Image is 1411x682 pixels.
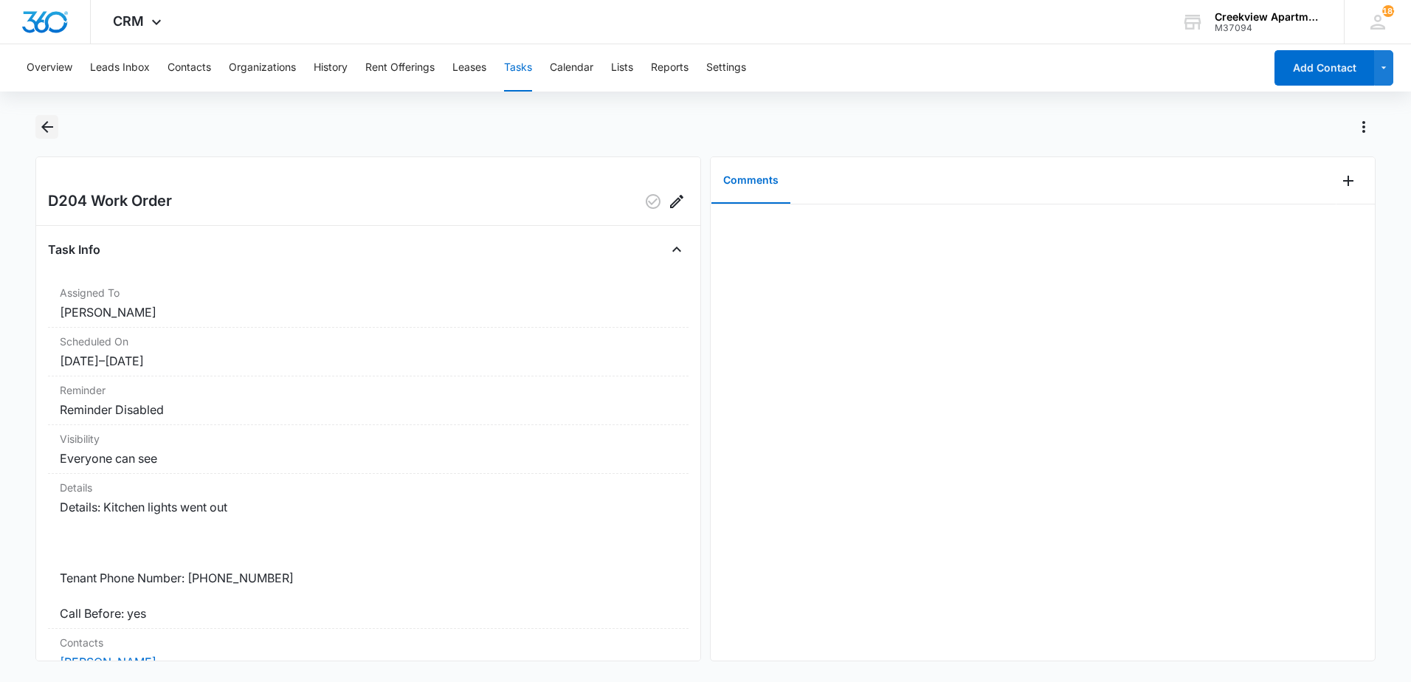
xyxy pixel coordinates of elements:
dd: Reminder Disabled [60,401,677,418]
a: [PERSON_NAME] [60,655,156,669]
dt: Assigned To [60,285,677,300]
dt: Reminder [60,382,677,398]
button: Contacts [168,44,211,92]
button: Close [665,238,689,261]
button: Tasks [504,44,532,92]
button: Reports [651,44,689,92]
dd: Everyone can see [60,449,677,467]
div: ReminderReminder Disabled [48,376,689,425]
h2: D204 Work Order [48,190,172,213]
button: History [314,44,348,92]
button: Lists [611,44,633,92]
button: Add Comment [1336,169,1360,193]
button: Back [35,115,58,139]
h4: Task Info [48,241,100,258]
dt: Scheduled On [60,334,677,349]
button: Actions [1352,115,1376,139]
div: Contacts[PERSON_NAME] [48,629,689,678]
button: Overview [27,44,72,92]
button: Add Contact [1274,50,1374,86]
div: account name [1215,11,1322,23]
dt: Contacts [60,635,677,650]
dd: [PERSON_NAME] [60,303,677,321]
button: Settings [706,44,746,92]
button: Edit [665,190,689,213]
div: VisibilityEveryone can see [48,425,689,474]
button: Organizations [229,44,296,92]
dt: Visibility [60,431,677,447]
div: notifications count [1382,5,1394,17]
button: Rent Offerings [365,44,435,92]
span: CRM [113,13,144,29]
div: DetailsDetails: Kitchen lights went out Tenant Phone Number: [PHONE_NUMBER] Call Before: yes [48,474,689,629]
span: 182 [1382,5,1394,17]
div: Scheduled On[DATE]–[DATE] [48,328,689,376]
button: Leases [452,44,486,92]
dt: Details [60,480,677,495]
button: Leads Inbox [90,44,150,92]
div: Assigned To[PERSON_NAME] [48,279,689,328]
dd: Details: Kitchen lights went out Tenant Phone Number: [PHONE_NUMBER] Call Before: yes [60,498,677,622]
button: Comments [711,158,790,204]
div: account id [1215,23,1322,33]
dd: [DATE] – [DATE] [60,352,677,370]
button: Calendar [550,44,593,92]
